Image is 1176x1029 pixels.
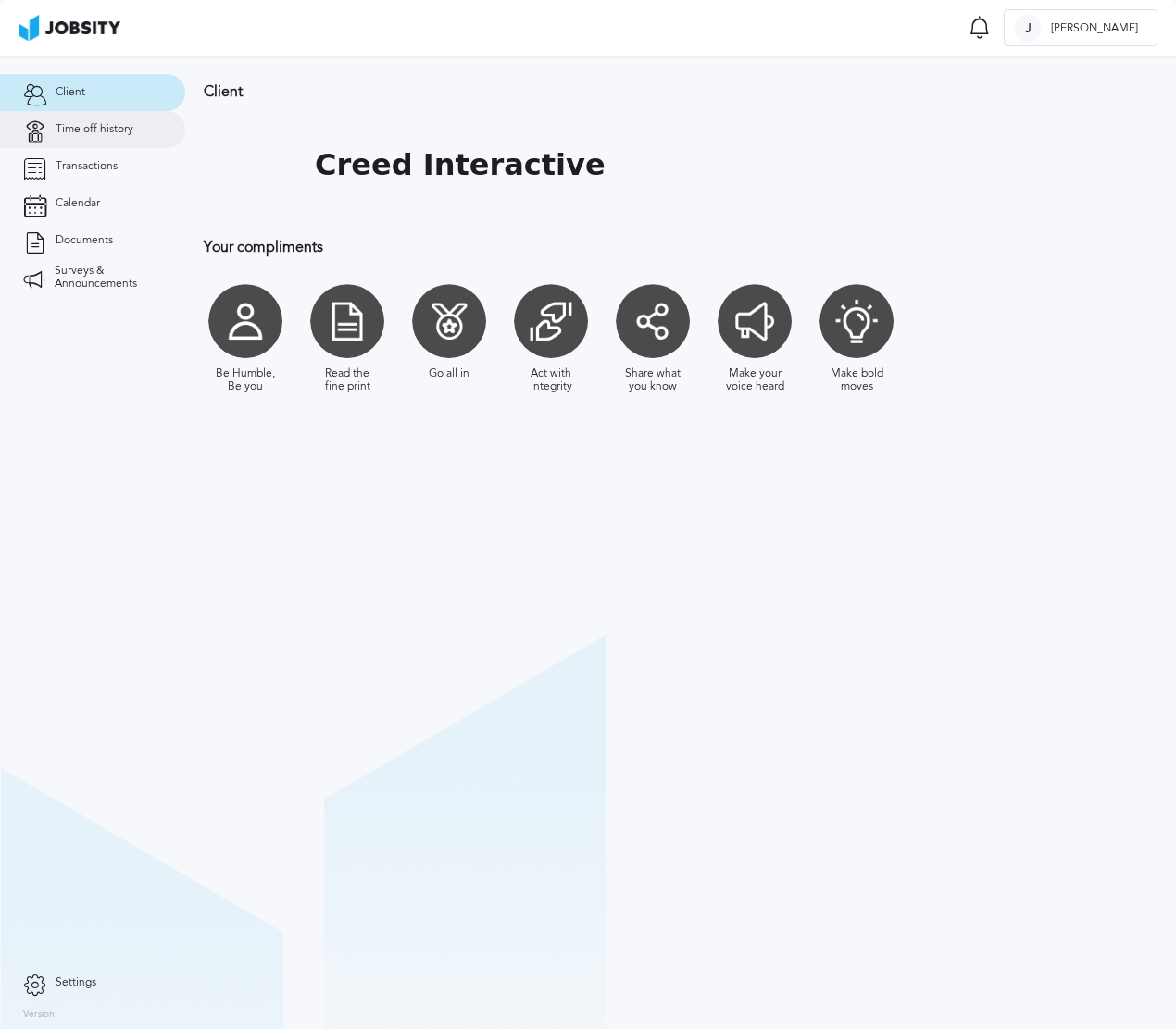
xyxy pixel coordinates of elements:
[23,1010,57,1021] label: Version:
[19,15,120,41] img: ab4bad089aa723f57921c736e9817d99.png
[519,367,583,393] div: Act with integrity
[204,239,1157,255] h3: Your compliments
[56,86,85,99] span: Client
[620,367,685,393] div: Share what you know
[56,197,100,210] span: Calendar
[722,367,787,393] div: Make your voice heard
[824,367,889,393] div: Make bold moves
[56,123,133,136] span: Time off history
[315,148,606,182] h1: Creed Interactive
[213,367,278,393] div: Be Humble, Be you
[1042,22,1147,35] span: [PERSON_NAME]
[1004,9,1157,46] button: J[PERSON_NAME]
[56,160,118,173] span: Transactions
[204,83,1157,100] h3: Client
[429,367,469,380] div: Go all in
[1014,15,1042,43] div: J
[56,234,113,247] span: Documents
[55,265,162,291] span: Surveys & Announcements
[56,976,96,989] span: Settings
[315,367,380,393] div: Read the fine print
